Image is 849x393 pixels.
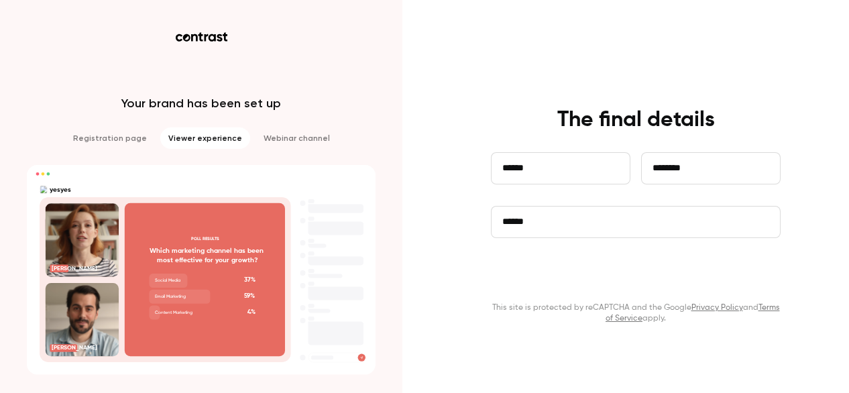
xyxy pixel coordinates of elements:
[256,127,338,149] li: Webinar channel
[65,127,155,149] li: Registration page
[606,304,780,323] a: Terms of Service
[691,304,743,312] a: Privacy Policy
[491,302,781,324] p: This site is protected by reCAPTCHA and the Google and apply.
[160,127,250,149] li: Viewer experience
[121,95,281,111] p: Your brand has been set up
[557,107,715,133] h4: The final details
[491,260,781,292] button: Continue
